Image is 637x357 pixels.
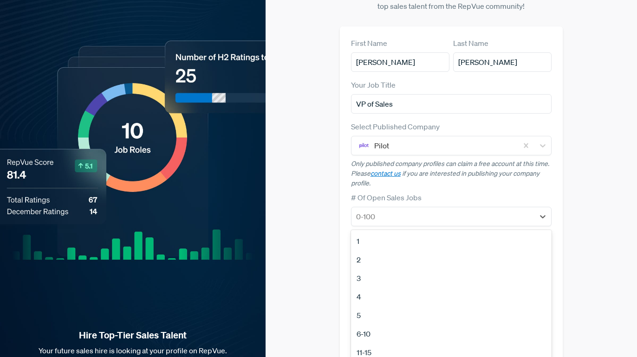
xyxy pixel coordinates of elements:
[351,121,440,132] label: Select Published Company
[351,38,387,49] label: First Name
[453,52,552,72] input: Last Name
[351,94,552,114] input: Title
[351,159,552,188] p: Only published company profiles can claim a free account at this time. Please if you are interest...
[351,192,422,203] label: # Of Open Sales Jobs
[358,140,370,151] img: Pilot
[351,79,396,90] label: Your Job Title
[15,329,251,341] strong: Hire Top-Tier Sales Talent
[351,269,552,287] div: 3
[351,325,552,343] div: 6-10
[351,250,552,269] div: 2
[370,169,401,178] a: contact us
[453,38,488,49] label: Last Name
[351,232,552,250] div: 1
[351,306,552,325] div: 5
[351,287,552,306] div: 4
[351,52,449,72] input: First Name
